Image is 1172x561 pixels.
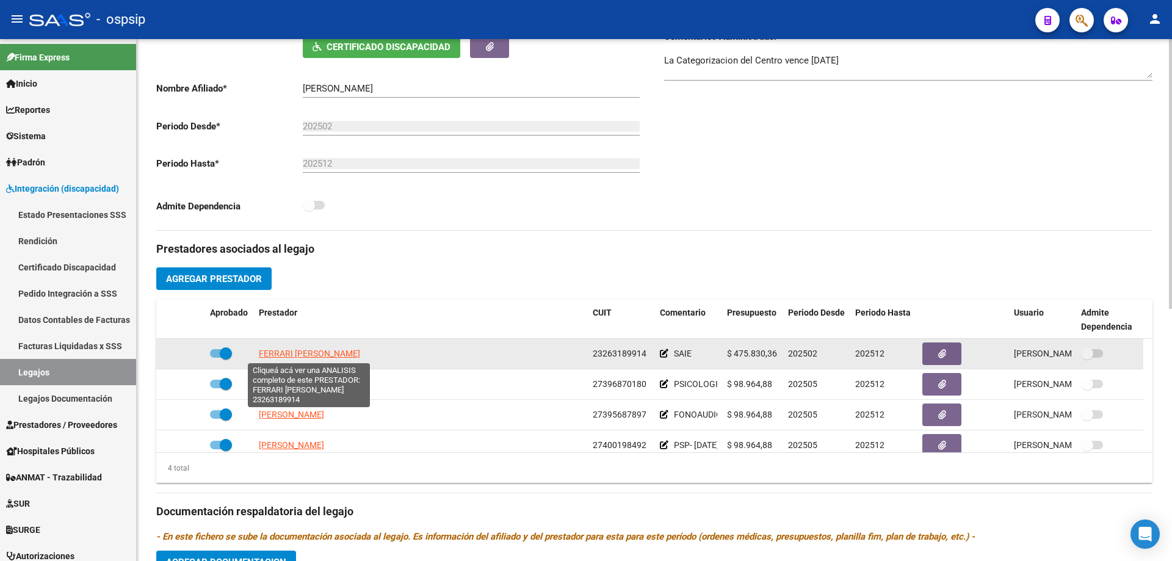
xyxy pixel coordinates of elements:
span: Admite Dependencia [1081,308,1132,331]
mat-icon: person [1148,12,1162,26]
datatable-header-cell: Usuario [1009,300,1076,340]
span: 202505 [788,410,817,419]
span: 202505 [788,379,817,389]
span: 27395687897 [593,410,646,419]
span: Integración (discapacidad) [6,182,119,195]
span: SUR [6,497,30,510]
mat-icon: menu [10,12,24,26]
datatable-header-cell: Admite Dependencia [1076,300,1143,340]
span: [PERSON_NAME] [DATE] [1014,440,1110,450]
span: Hospitales Públicos [6,444,95,458]
span: [PERSON_NAME] [259,440,324,450]
span: Firma Express [6,51,70,64]
span: 202512 [855,349,884,358]
p: Periodo Hasta [156,157,303,170]
span: Inicio [6,77,37,90]
i: - En este fichero se sube la documentación asociada al legajo. Es información del afiliado y del ... [156,531,975,542]
span: 202512 [855,410,884,419]
span: ANMAT - Trazabilidad [6,471,102,484]
span: Padrón [6,156,45,169]
span: Agregar Prestador [166,273,262,284]
span: Prestador [259,308,297,317]
span: Prestadores / Proveedores [6,418,117,432]
datatable-header-cell: Periodo Desde [783,300,850,340]
h3: Prestadores asociados al legajo [156,241,1152,258]
span: FERRARI [PERSON_NAME] [259,349,360,358]
span: [PERSON_NAME] [259,379,324,389]
span: - ospsip [96,6,145,33]
span: $ 98.964,88 [727,410,772,419]
span: Certificado Discapacidad [327,42,450,52]
span: Usuario [1014,308,1044,317]
p: Periodo Desde [156,120,303,133]
span: SURGE [6,523,40,537]
span: 202505 [788,440,817,450]
datatable-header-cell: Prestador [254,300,588,340]
span: 202512 [855,379,884,389]
datatable-header-cell: CUIT [588,300,655,340]
h3: Documentación respaldatoria del legajo [156,503,1152,520]
span: SAIE [674,349,692,358]
span: $ 475.830,36 [727,349,777,358]
datatable-header-cell: Aprobado [205,300,254,340]
span: 27400198492 [593,440,646,450]
div: 4 total [156,461,189,475]
span: 202502 [788,349,817,358]
span: Periodo Desde [788,308,845,317]
span: Comentario [660,308,706,317]
div: Open Intercom Messenger [1130,519,1160,549]
button: Certificado Discapacidad [303,35,460,58]
span: PSICOLOGIA- [DATE] Y [DATE] 14 HS-ING. [PERSON_NAME] 1358 [674,379,919,389]
span: $ 98.964,88 [727,440,772,450]
p: Admite Dependencia [156,200,303,213]
span: 23263189914 [593,349,646,358]
span: Aprobado [210,308,248,317]
span: Periodo Hasta [855,308,911,317]
span: PSP- [DATE] Y [DATE] 14 HS [674,440,777,450]
span: [PERSON_NAME] [DATE] [1014,410,1110,419]
span: $ 98.964,88 [727,379,772,389]
span: [PERSON_NAME] [259,410,324,419]
span: 202512 [855,440,884,450]
datatable-header-cell: Presupuesto [722,300,783,340]
span: Presupuesto [727,308,776,317]
span: Reportes [6,103,50,117]
span: [PERSON_NAME] [DATE] [1014,379,1110,389]
span: Sistema [6,129,46,143]
span: FONOAUDIOLOGIA- [DATE] Y [DATE] 17 HS [674,410,834,419]
datatable-header-cell: Comentario [655,300,722,340]
button: Agregar Prestador [156,267,272,290]
datatable-header-cell: Periodo Hasta [850,300,917,340]
span: [PERSON_NAME] [DATE] [1014,349,1110,358]
span: CUIT [593,308,612,317]
span: 27396870180 [593,379,646,389]
p: Nombre Afiliado [156,82,303,95]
